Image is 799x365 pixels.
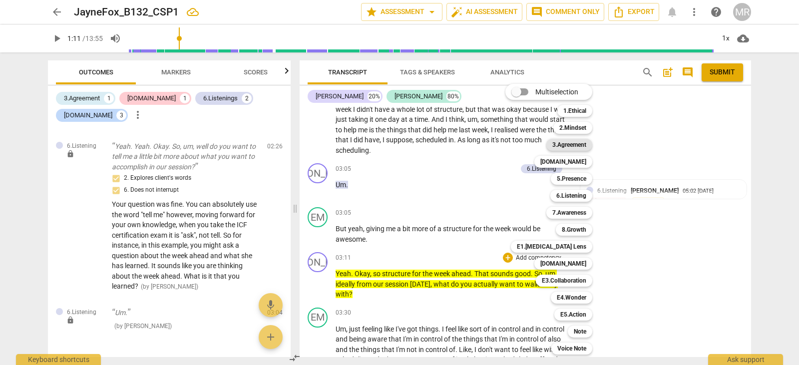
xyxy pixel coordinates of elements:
[542,275,586,287] b: E3.Collaboration
[535,87,578,97] span: Multiselection
[559,122,586,134] b: 2.Mindset
[562,224,586,236] b: 8.Growth
[517,241,586,253] b: E1.[MEDICAL_DATA] Lens
[560,309,586,321] b: E5.Action
[557,343,586,355] b: Voice Note
[557,292,586,304] b: E4.Wonder
[574,326,586,338] b: Note
[552,139,586,151] b: 3.Agreement
[563,105,586,117] b: 1.Ethical
[540,258,586,270] b: [DOMAIN_NAME]
[557,173,586,185] b: 5.Presence
[540,156,586,168] b: [DOMAIN_NAME]
[556,190,586,202] b: 6.Listening
[552,207,586,219] b: 7.Awareness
